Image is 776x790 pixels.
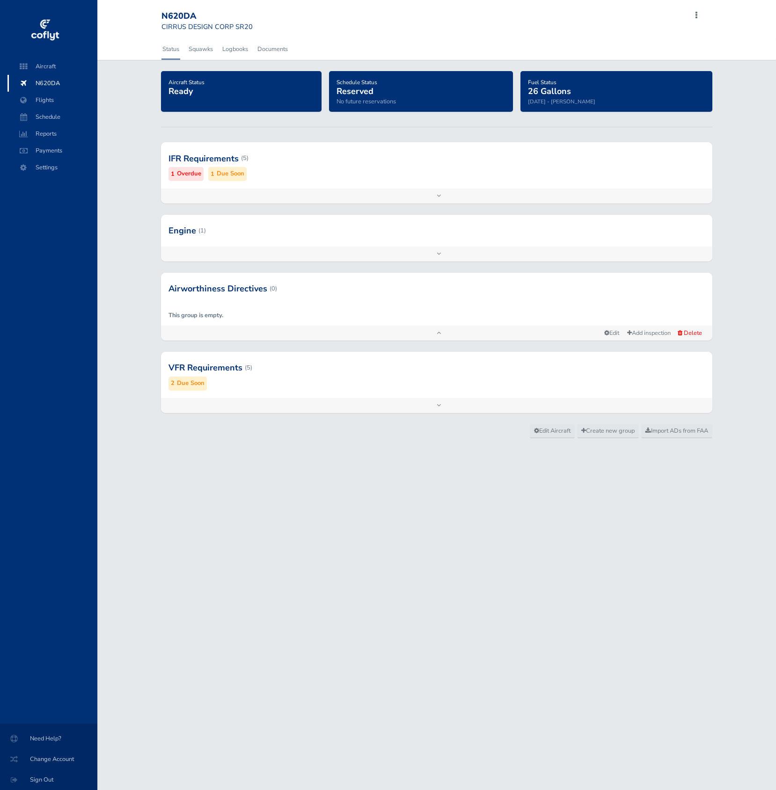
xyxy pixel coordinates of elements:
strong: This group is empty. [168,311,223,319]
div: N620DA [161,11,253,22]
span: No future reservations [337,97,396,106]
small: Due Soon [177,378,205,388]
span: Schedule Status [337,79,377,86]
span: 26 Gallons [528,86,571,97]
span: Import ADs from FAA [645,427,708,435]
span: Settings [17,159,88,176]
a: Documents [256,39,289,59]
small: [DATE] - [PERSON_NAME] [528,98,595,105]
a: Edit [600,327,623,340]
span: Aircraft [17,58,88,75]
span: Sign Out [11,771,86,788]
a: Status [161,39,180,59]
span: Edit Aircraft [534,427,571,435]
span: Change Account [11,751,86,768]
a: Squawks [188,39,214,59]
small: CIRRUS DESIGN CORP SR20 [161,22,253,31]
button: Delete [675,328,705,338]
a: Schedule StatusReserved [337,76,377,97]
a: Import ADs from FAA [641,424,712,438]
img: coflyt logo [29,16,60,44]
span: Create new group [581,427,635,435]
a: Edit Aircraft [530,424,575,438]
small: Due Soon [217,169,244,179]
span: Delete [684,329,702,337]
span: Aircraft Status [168,79,205,86]
span: Need Help? [11,730,86,747]
span: Reports [17,125,88,142]
a: Add inspection [623,326,675,340]
span: Ready [168,86,193,97]
span: Reserved [337,86,373,97]
span: Fuel Status [528,79,556,86]
span: Edit [604,329,619,337]
small: Overdue [177,169,201,179]
a: Create new group [577,424,639,438]
a: Logbooks [221,39,249,59]
span: Flights [17,92,88,109]
span: Schedule [17,109,88,125]
span: N620DA [17,75,88,92]
span: Payments [17,142,88,159]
